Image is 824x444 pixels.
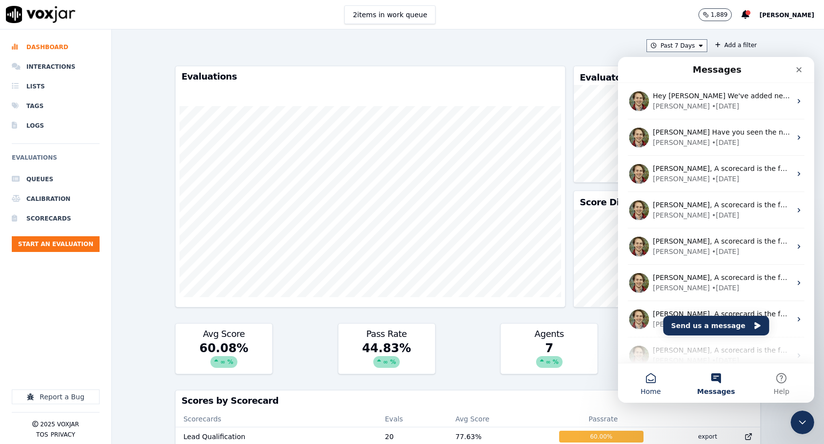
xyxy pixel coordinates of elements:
[344,5,436,24] button: 2items in work queue
[11,180,31,199] img: Profile image for Curtis
[377,411,448,427] th: Evals
[580,198,666,207] h3: Score Distribution
[12,96,100,116] a: Tags
[11,289,31,308] img: Profile image for Curtis
[11,107,31,127] img: Profile image for Curtis
[12,116,100,136] a: Logs
[35,153,92,164] div: [PERSON_NAME]
[646,39,707,52] button: Past 7 Days
[94,44,121,55] div: • [DATE]
[618,57,814,403] iframe: Intercom live chat
[35,71,337,79] span: [PERSON_NAME] Have you seen the news? Agent Dashboards are ready to go! 👇 👇 👇
[536,356,563,368] div: ∞ %
[373,356,400,368] div: ∞ %
[35,117,92,127] div: [PERSON_NAME]
[181,72,559,81] h3: Evaluations
[507,330,592,338] h3: Agents
[12,37,100,57] a: Dashboard
[23,331,43,338] span: Home
[35,289,546,297] span: [PERSON_NAME], A scorecard is the foundation of fully automated call evaluations. Check out this ...
[35,217,546,224] span: [PERSON_NAME], A scorecard is the foundation of fully automated call evaluations. Check out this ...
[94,299,121,309] div: • [DATE]
[40,420,79,428] p: 2025 Voxjar
[338,340,435,374] div: 44.83 %
[94,81,121,91] div: • [DATE]
[11,216,31,236] img: Profile image for Curtis
[11,71,31,90] img: Profile image for Curtis
[12,189,100,209] a: Calibration
[501,340,597,374] div: 7
[698,8,742,21] button: 1,889
[344,330,429,338] h3: Pass Rate
[11,252,31,272] img: Profile image for Curtis
[12,236,100,252] button: Start an Evaluation
[759,9,824,21] button: [PERSON_NAME]
[12,57,100,77] a: Interactions
[35,180,546,188] span: [PERSON_NAME], A scorecard is the foundation of fully automated call evaluations. Check out this ...
[12,209,100,228] a: Scorecards
[11,143,31,163] img: Profile image for Curtis
[759,12,814,19] span: [PERSON_NAME]
[181,330,266,338] h3: Avg Score
[176,340,272,374] div: 60.08 %
[79,331,117,338] span: Messages
[210,356,237,368] div: ∞ %
[65,306,130,346] button: Messages
[155,331,171,338] span: Help
[51,431,75,439] button: Privacy
[711,39,761,51] button: Add a filter
[12,77,100,96] a: Lists
[36,431,48,439] button: TOS
[698,8,732,21] button: 1,889
[35,35,573,43] span: Hey [PERSON_NAME] We've added new AI models to Voxjar! o3 mini, Deepseek, and Gemini 2.0! Read ab...
[94,117,121,127] div: • [DATE]
[35,299,92,309] div: [PERSON_NAME]
[559,431,643,443] div: 60.00 %
[94,226,121,236] div: • [DATE]
[35,44,92,55] div: [PERSON_NAME]
[94,190,121,200] div: • [DATE]
[131,306,196,346] button: Help
[35,108,546,115] span: [PERSON_NAME], A scorecard is the foundation of fully automated call evaluations. Check out this ...
[35,262,92,273] div: [PERSON_NAME]
[791,411,814,434] iframe: Intercom live chat
[580,73,630,82] h3: Evaluators
[6,6,76,23] img: voxjar logo
[551,411,655,427] th: Passrate
[35,81,92,91] div: [PERSON_NAME]
[176,411,377,427] th: Scorecards
[35,226,92,236] div: [PERSON_NAME]
[711,11,727,19] p: 1,889
[12,389,100,404] button: Report a Bug
[35,253,546,261] span: [PERSON_NAME], A scorecard is the foundation of fully automated call evaluations. Check out this ...
[447,411,551,427] th: Avg Score
[12,152,100,169] h6: Evaluations
[181,396,754,405] h3: Scores by Scorecard
[35,144,546,152] span: [PERSON_NAME], A scorecard is the foundation of fully automated call evaluations. Check out this ...
[45,259,151,278] button: Send us a message
[35,190,92,200] div: [PERSON_NAME]
[94,153,121,164] div: • [DATE]
[12,169,100,189] a: Queues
